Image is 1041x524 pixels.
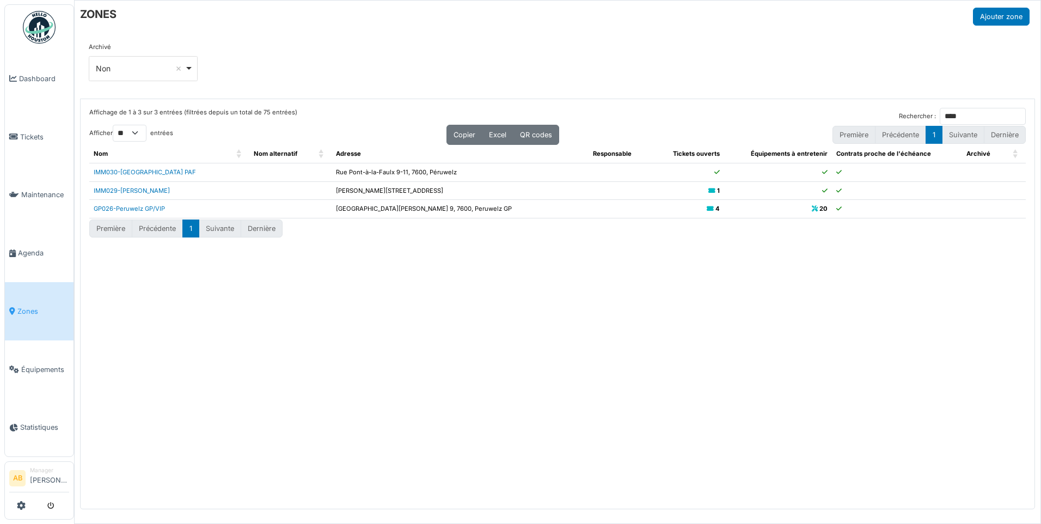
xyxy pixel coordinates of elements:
[5,108,74,166] a: Tickets
[18,248,69,258] span: Agenda
[332,163,589,181] td: Rue Pont-à-la-Faulx 9-11, 7600, Péruwelz
[9,466,69,492] a: AB Manager[PERSON_NAME]
[966,150,990,157] span: Archivé
[113,125,146,142] select: Afficherentrées
[236,145,243,163] span: Nom: Activate to sort
[332,200,589,218] td: [GEOGRAPHIC_DATA][PERSON_NAME] 9, 7600, Peruwelz GP
[20,132,69,142] span: Tickets
[489,131,506,139] span: Excel
[21,364,69,375] span: Équipements
[5,282,74,340] a: Zones
[836,150,931,157] span: Contrats proche de l'échéance
[715,205,720,212] b: 4
[23,11,56,44] img: Badge_color-CXgf-gQk.svg
[94,187,170,194] a: IMM029-[PERSON_NAME]
[5,166,74,224] a: Maintenance
[89,220,283,237] nav: pagination
[5,224,74,282] a: Agenda
[254,150,297,157] span: Nom alternatif
[513,125,559,145] button: QR codes
[899,112,936,121] label: Rechercher :
[926,126,942,144] button: 1
[173,63,184,74] button: Remove item: 'false'
[336,150,361,157] span: Adresse
[94,168,196,176] a: IMM030-[GEOGRAPHIC_DATA] PAF
[9,470,26,486] li: AB
[319,145,325,163] span: Nom alternatif: Activate to sort
[19,74,69,84] span: Dashboard
[717,187,720,194] b: 1
[751,150,828,157] span: Équipements à entretenir
[673,150,720,157] span: Tickets ouverts
[17,306,69,316] span: Zones
[30,466,69,474] div: Manager
[182,220,199,237] button: 1
[94,205,165,212] a: GP026-Peruwelz GP/VIP
[446,125,482,145] button: Copier
[5,340,74,399] a: Équipements
[94,150,108,157] span: Nom
[482,125,513,145] button: Excel
[20,422,69,432] span: Statistiques
[5,50,74,108] a: Dashboard
[89,125,173,142] label: Afficher entrées
[80,8,117,21] h6: ZONES
[593,150,632,157] span: Responsable
[520,131,552,139] span: QR codes
[454,131,475,139] span: Copier
[832,126,1026,144] nav: pagination
[96,63,185,74] div: Non
[332,181,589,200] td: [PERSON_NAME][STREET_ADDRESS]
[819,205,828,212] b: 20
[21,190,69,200] span: Maintenance
[30,466,69,490] li: [PERSON_NAME]
[89,42,111,52] label: Archivé
[973,8,1030,26] button: Ajouter zone
[5,399,74,457] a: Statistiques
[1013,145,1019,163] span: Archivé: Activate to sort
[89,108,297,125] div: Affichage de 1 à 3 sur 3 entrées (filtrées depuis un total de 75 entrées)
